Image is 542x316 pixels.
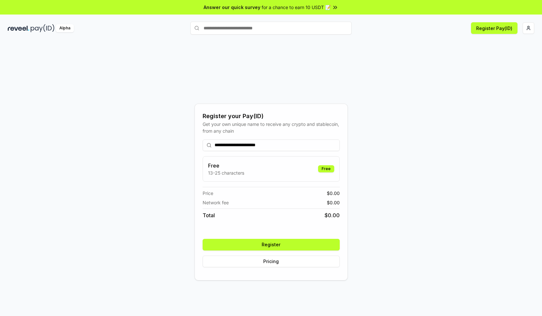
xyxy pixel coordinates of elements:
div: Alpha [56,24,74,32]
img: pay_id [31,24,55,32]
span: $ 0.00 [325,211,340,219]
button: Pricing [203,256,340,267]
span: Price [203,190,213,197]
div: Register your Pay(ID) [203,112,340,121]
span: for a chance to earn 10 USDT 📝 [262,4,331,11]
img: reveel_dark [8,24,29,32]
span: $ 0.00 [327,190,340,197]
h3: Free [208,162,244,169]
button: Register [203,239,340,250]
span: Network fee [203,199,229,206]
span: $ 0.00 [327,199,340,206]
button: Register Pay(ID) [471,22,517,34]
div: Get your own unique name to receive any crypto and stablecoin, from any chain [203,121,340,134]
p: 13-25 characters [208,169,244,176]
div: Free [318,165,334,172]
span: Total [203,211,215,219]
span: Answer our quick survey [204,4,260,11]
